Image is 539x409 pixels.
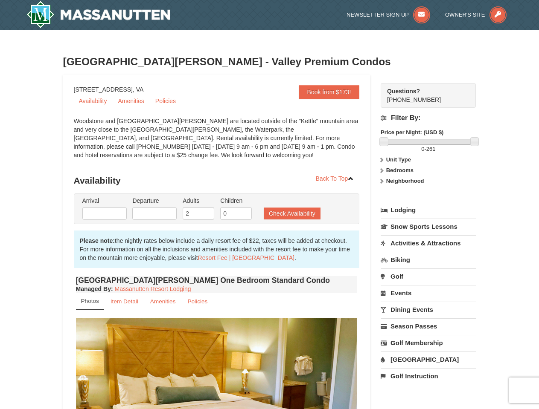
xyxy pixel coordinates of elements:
[347,12,430,18] a: Newsletter Sign Up
[386,167,414,173] strong: Bedrooms
[381,268,476,284] a: Golf
[381,129,443,135] strong: Price per Night: (USD $)
[26,1,171,28] a: Massanutten Resort
[76,276,358,285] h4: [GEOGRAPHIC_DATA][PERSON_NAME] One Bedroom Standard Condo
[198,254,294,261] a: Resort Fee | [GEOGRAPHIC_DATA]
[150,95,181,107] a: Policies
[386,178,424,184] strong: Neighborhood
[145,293,181,310] a: Amenities
[387,88,420,95] strong: Questions?
[111,298,138,305] small: Item Detail
[26,1,171,28] img: Massanutten Resort Logo
[220,196,252,205] label: Children
[264,207,320,219] button: Check Availability
[76,293,104,310] a: Photos
[381,219,476,234] a: Snow Sports Lessons
[445,12,485,18] span: Owner's Site
[445,12,507,18] a: Owner's Site
[381,145,476,153] label: -
[132,196,177,205] label: Departure
[150,298,176,305] small: Amenities
[74,230,360,268] div: the nightly rates below include a daily resort fee of $22, taxes will be added at checkout. For m...
[386,156,411,163] strong: Unit Type
[183,196,214,205] label: Adults
[381,351,476,367] a: [GEOGRAPHIC_DATA]
[381,368,476,384] a: Golf Instruction
[421,146,424,152] span: 0
[381,302,476,317] a: Dining Events
[381,335,476,351] a: Golf Membership
[381,202,476,218] a: Lodging
[381,252,476,268] a: Biking
[187,298,207,305] small: Policies
[113,95,149,107] a: Amenities
[182,293,213,310] a: Policies
[76,285,111,292] span: Managed By
[80,237,115,244] strong: Please note:
[347,12,409,18] span: Newsletter Sign Up
[82,196,127,205] label: Arrival
[105,293,144,310] a: Item Detail
[310,172,360,185] a: Back To Top
[381,318,476,334] a: Season Passes
[74,117,360,168] div: Woodstone and [GEOGRAPHIC_DATA][PERSON_NAME] are located outside of the "Kettle" mountain area an...
[74,95,112,107] a: Availability
[115,285,191,292] a: Massanutten Resort Lodging
[74,172,360,189] h3: Availability
[426,146,436,152] span: 261
[381,114,476,122] h4: Filter By:
[81,298,99,304] small: Photos
[381,235,476,251] a: Activities & Attractions
[299,85,360,99] a: Book from $173!
[387,87,460,103] span: [PHONE_NUMBER]
[76,285,113,292] strong: :
[381,285,476,301] a: Events
[63,53,476,70] h3: [GEOGRAPHIC_DATA][PERSON_NAME] - Valley Premium Condos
